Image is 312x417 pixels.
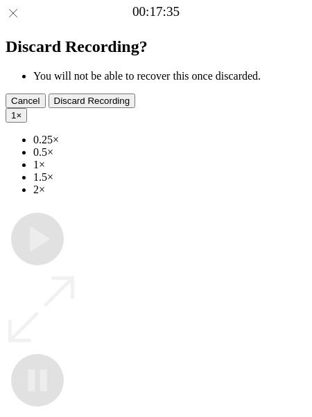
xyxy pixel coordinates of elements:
[33,184,306,196] li: 2×
[6,94,46,108] button: Cancel
[6,37,306,56] h2: Discard Recording?
[33,159,306,171] li: 1×
[11,110,16,121] span: 1
[33,70,306,82] li: You will not be able to recover this once discarded.
[6,108,27,123] button: 1×
[49,94,136,108] button: Discard Recording
[33,146,306,159] li: 0.5×
[132,4,180,19] a: 00:17:35
[33,134,306,146] li: 0.25×
[33,171,306,184] li: 1.5×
